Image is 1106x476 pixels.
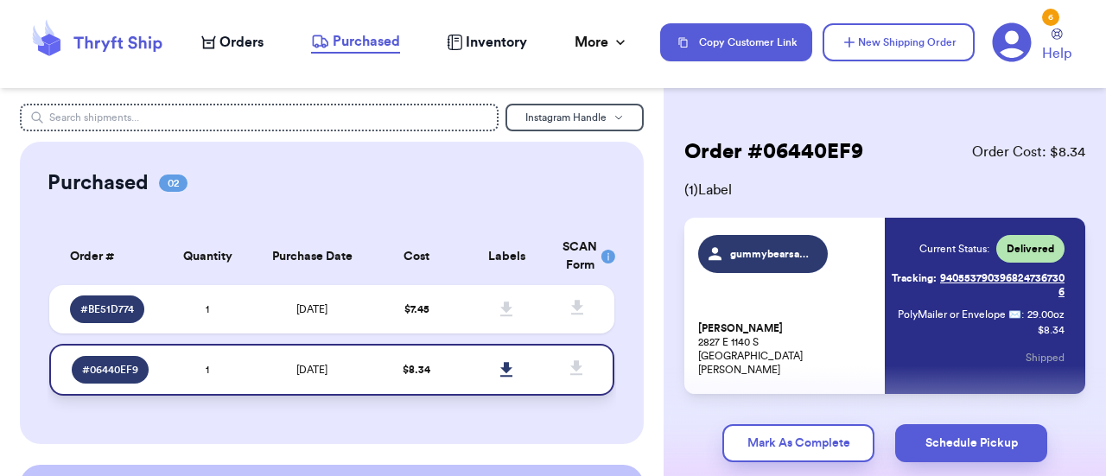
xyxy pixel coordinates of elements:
[823,23,975,61] button: New Shipping Order
[372,228,462,285] th: Cost
[575,32,629,53] div: More
[311,31,400,54] a: Purchased
[447,32,527,53] a: Inventory
[684,180,1085,200] span: ( 1 ) Label
[333,31,400,52] span: Purchased
[466,32,527,53] span: Inventory
[1038,323,1065,337] p: $ 8.34
[1042,9,1059,26] div: 6
[563,238,594,275] div: SCAN Form
[206,365,209,375] span: 1
[159,175,188,192] span: 02
[206,304,209,314] span: 1
[505,104,644,131] button: Instagram Handle
[296,365,327,375] span: [DATE]
[1026,339,1065,377] button: Shipped
[403,365,430,375] span: $ 8.34
[1007,242,1054,256] span: Delivered
[80,302,134,316] span: # BE51D774
[698,322,783,335] span: [PERSON_NAME]
[660,23,812,61] button: Copy Customer Link
[972,142,1085,162] span: Order Cost: $ 8.34
[722,424,874,462] button: Mark As Complete
[1042,29,1071,64] a: Help
[525,112,607,123] span: Instagram Handle
[461,228,552,285] th: Labels
[219,32,264,53] span: Orders
[730,247,812,261] span: gummybearsareyummy1973
[162,228,253,285] th: Quantity
[1027,308,1065,321] span: 29.00 oz
[919,242,989,256] span: Current Status:
[404,304,429,314] span: $ 7.45
[296,304,327,314] span: [DATE]
[82,363,138,377] span: # 06440EF9
[888,264,1065,306] a: Tracking:9405537903968247367306
[20,104,499,131] input: Search shipments...
[892,271,937,285] span: Tracking:
[252,228,371,285] th: Purchase Date
[201,32,264,53] a: Orders
[895,424,1047,462] button: Schedule Pickup
[49,228,162,285] th: Order #
[48,169,149,197] h2: Purchased
[1042,43,1071,64] span: Help
[698,321,874,377] p: 2827 E 1140 S [GEOGRAPHIC_DATA][PERSON_NAME]
[992,22,1032,62] a: 6
[1021,308,1024,321] span: :
[684,138,863,166] h2: Order # 06440EF9
[898,309,1021,320] span: PolyMailer or Envelope ✉️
